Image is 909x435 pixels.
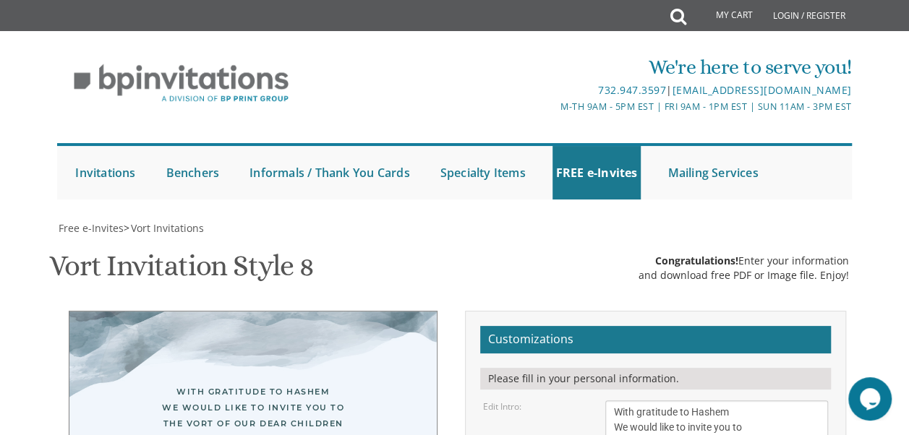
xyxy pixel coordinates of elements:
[552,146,641,199] a: FREE e-Invites
[72,146,139,199] a: Invitations
[673,83,852,97] a: [EMAIL_ADDRESS][DOMAIN_NAME]
[323,82,851,99] div: |
[664,146,761,199] a: Mailing Services
[124,221,204,235] span: >
[598,83,666,97] a: 732.947.3597
[639,268,849,283] div: and download free PDF or Image file. Enjoy!
[685,1,763,30] a: My Cart
[483,400,521,413] label: Edit Intro:
[323,99,851,114] div: M-Th 9am - 5pm EST | Fri 9am - 1pm EST | Sun 11am - 3pm EST
[49,250,313,293] h1: Vort Invitation Style 8
[639,254,849,268] div: Enter your information
[848,377,895,421] iframe: chat widget
[480,368,831,389] div: Please fill in your personal information.
[323,53,851,82] div: We're here to serve you!
[57,221,124,235] a: Free e-Invites
[437,146,529,199] a: Specialty Items
[131,221,204,235] span: Vort Invitations
[246,146,413,199] a: Informals / Thank You Cards
[129,221,204,235] a: Vort Invitations
[655,254,738,267] span: Congratulations!
[163,146,223,199] a: Benchers
[57,53,305,113] img: BP Invitation Loft
[98,384,408,431] div: With gratitude to Hashem We would like to invite you to The vort of our dear children
[59,221,124,235] span: Free e-Invites
[480,326,831,353] h2: Customizations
